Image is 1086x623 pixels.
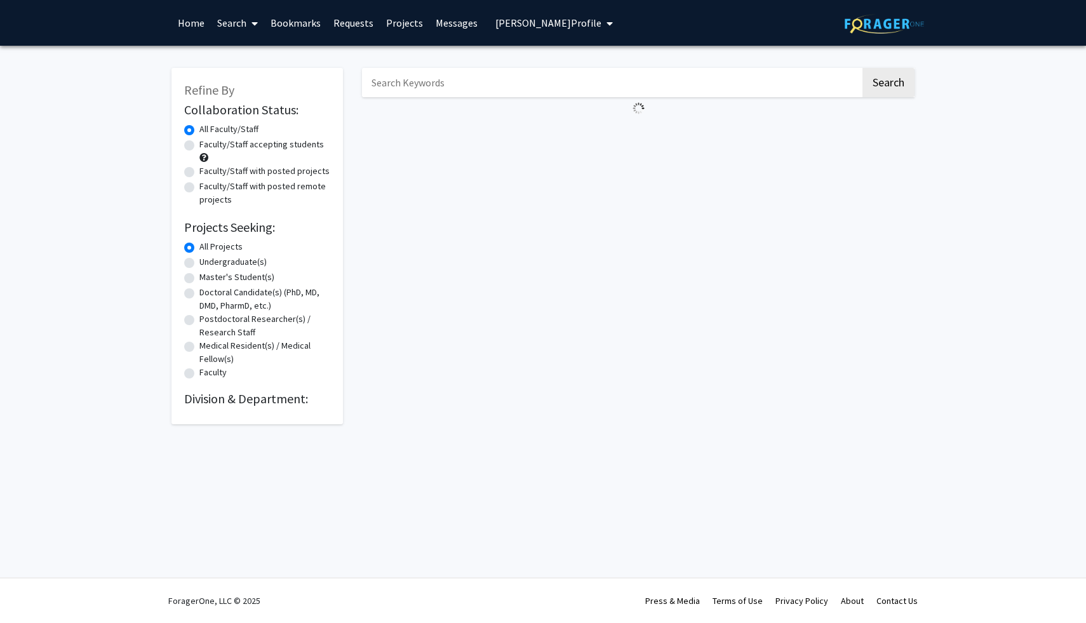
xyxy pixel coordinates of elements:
label: All Faculty/Staff [199,123,258,136]
a: Privacy Policy [775,595,828,606]
a: Press & Media [645,595,700,606]
div: ForagerOne, LLC © 2025 [168,579,260,623]
label: Faculty/Staff with posted remote projects [199,180,330,206]
a: Projects [380,1,429,45]
a: Messages [429,1,484,45]
input: Search Keywords [362,68,861,97]
a: Contact Us [876,595,918,606]
a: Requests [327,1,380,45]
label: Faculty/Staff accepting students [199,138,324,151]
span: [PERSON_NAME] Profile [495,17,601,29]
label: Undergraduate(s) [199,255,267,269]
label: Postdoctoral Researcher(s) / Research Staff [199,312,330,339]
h2: Collaboration Status: [184,102,330,117]
img: Loading [627,97,650,119]
label: Doctoral Candidate(s) (PhD, MD, DMD, PharmD, etc.) [199,286,330,312]
h2: Division & Department: [184,391,330,406]
a: Terms of Use [713,595,763,606]
span: Refine By [184,82,234,98]
h2: Projects Seeking: [184,220,330,235]
iframe: Chat [1032,566,1076,613]
nav: Page navigation [362,119,915,149]
label: Faculty [199,366,227,379]
a: Bookmarks [264,1,327,45]
a: Search [211,1,264,45]
label: All Projects [199,240,243,253]
a: Home [171,1,211,45]
img: ForagerOne Logo [845,14,924,34]
button: Search [862,68,915,97]
a: About [841,595,864,606]
label: Master's Student(s) [199,271,274,284]
label: Faculty/Staff with posted projects [199,164,330,178]
label: Medical Resident(s) / Medical Fellow(s) [199,339,330,366]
